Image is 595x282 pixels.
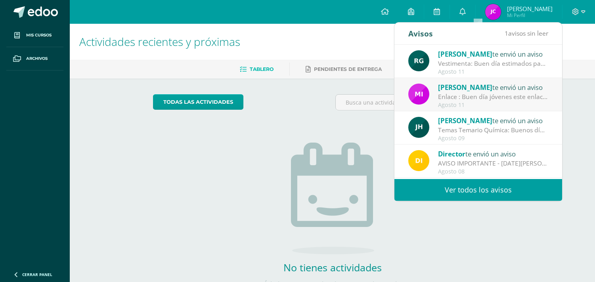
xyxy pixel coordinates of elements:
[306,63,382,76] a: Pendientes de entrega
[438,159,548,168] div: AVISO IMPORTANTE - LUNES 11 DE AGOSTO: Estimados padres de familia y/o encargados: Les informamos...
[6,47,63,70] a: Archivos
[505,29,508,38] span: 1
[408,150,429,171] img: f0b35651ae50ff9c693c4cbd3f40c4bb.png
[438,168,548,175] div: Agosto 08
[408,23,433,44] div: Avisos
[26,55,48,62] span: Archivos
[438,49,548,59] div: te envió un aviso
[253,261,412,274] h2: No tienes actividades
[507,12,553,19] span: Mi Perfil
[507,5,553,13] span: [PERSON_NAME]
[291,143,374,254] img: no_activities.png
[438,149,465,158] span: Director
[438,116,492,125] span: [PERSON_NAME]
[438,59,548,68] div: Vestimenta: Buen día estimados padres de familia y estudiantes. Espero que se encuentren muy bien...
[240,63,274,76] a: Tablero
[438,82,548,92] div: te envió un aviso
[79,34,240,49] span: Actividades recientes y próximas
[438,92,548,101] div: Enlace : Buen día jóvenes este enlace usáremos de forma general en todas las clases virtuales 5to...
[394,179,562,201] a: Ver todos los avisos
[438,115,548,126] div: te envió un aviso
[6,24,63,47] a: Mis cursos
[438,50,492,59] span: [PERSON_NAME]
[336,95,511,110] input: Busca una actividad próxima aquí...
[26,32,52,38] span: Mis cursos
[22,272,52,277] span: Cerrar panel
[438,135,548,142] div: Agosto 09
[505,29,548,38] span: avisos sin leer
[438,102,548,109] div: Agosto 11
[485,4,501,20] img: 4549e869bd1a71b294ac60c510dba8c5.png
[314,66,382,72] span: Pendientes de entrega
[408,117,429,138] img: 2f952caa3f07b7df01ee2ceb26827530.png
[438,126,548,135] div: Temas Temario Química: Buenos días Estimados jóvenes Un gusto saludarles. Adjunto envío los temas...
[250,66,274,72] span: Tablero
[408,84,429,105] img: e71b507b6b1ebf6fbe7886fc31de659d.png
[408,50,429,71] img: 24ef3269677dd7dd963c57b86ff4a022.png
[438,69,548,75] div: Agosto 11
[438,149,548,159] div: te envió un aviso
[438,83,492,92] span: [PERSON_NAME]
[153,94,243,110] a: todas las Actividades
